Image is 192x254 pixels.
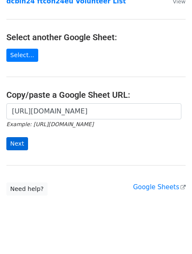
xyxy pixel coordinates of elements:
[6,32,186,42] h4: Select another Google Sheet:
[6,137,28,150] input: Next
[6,121,93,127] small: Example: [URL][DOMAIN_NAME]
[150,213,192,254] iframe: Chat Widget
[6,49,38,62] a: Select...
[6,90,186,100] h4: Copy/paste a Google Sheet URL:
[6,182,48,196] a: Need help?
[6,103,181,119] input: Paste your Google Sheet URL here
[133,183,186,191] a: Google Sheets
